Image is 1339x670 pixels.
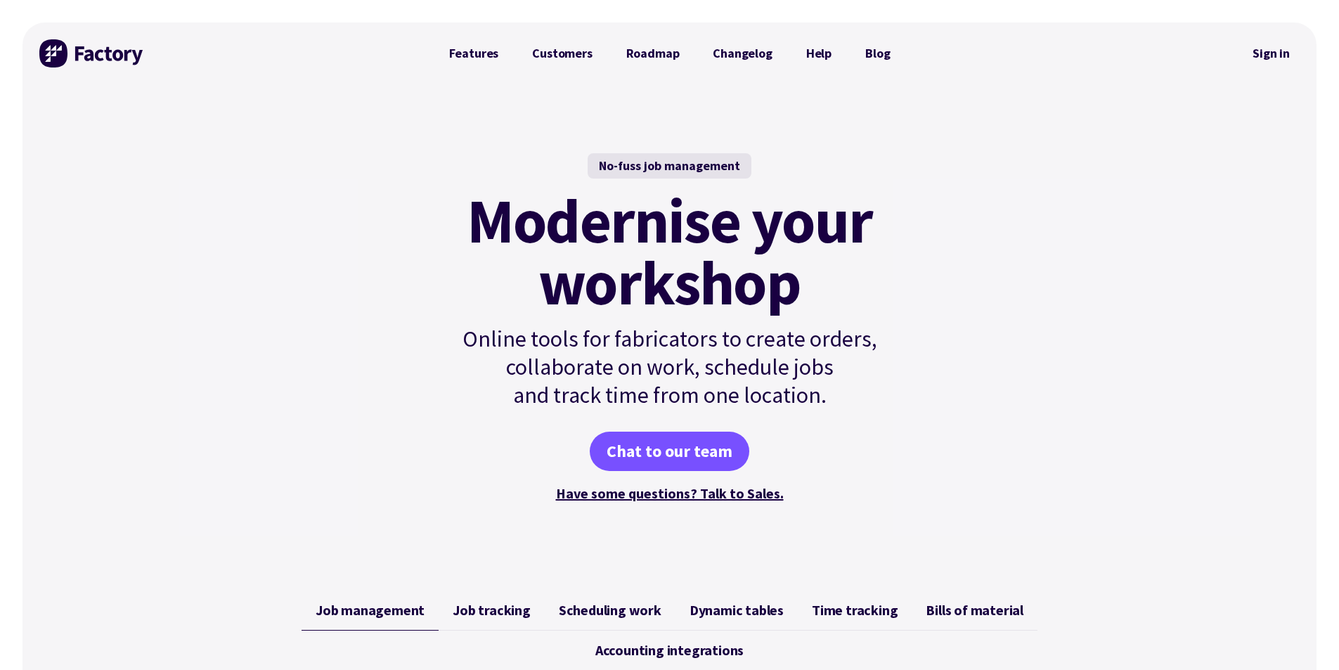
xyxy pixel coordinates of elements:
div: No-fuss job management [588,153,751,179]
a: Features [432,39,516,67]
a: Have some questions? Talk to Sales. [556,484,784,502]
span: Time tracking [812,602,898,619]
a: Roadmap [609,39,697,67]
a: Changelog [696,39,789,67]
span: Job management [316,602,425,619]
p: Online tools for fabricators to create orders, collaborate on work, schedule jobs and track time ... [432,325,907,409]
span: Scheduling work [559,602,661,619]
span: Dynamic tables [690,602,784,619]
iframe: Chat Widget [1269,603,1339,670]
a: Customers [515,39,609,67]
nav: Primary Navigation [432,39,907,67]
a: Help [789,39,848,67]
a: Blog [848,39,907,67]
a: Sign in [1243,37,1300,70]
nav: Secondary Navigation [1243,37,1300,70]
img: Factory [39,39,145,67]
mark: Modernise your workshop [467,190,872,314]
span: Accounting integrations [595,642,744,659]
span: Bills of material [926,602,1023,619]
span: Job tracking [453,602,531,619]
a: Chat to our team [590,432,749,471]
